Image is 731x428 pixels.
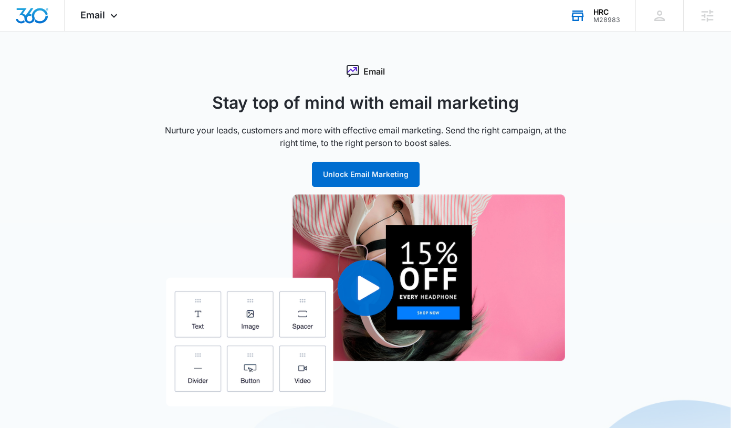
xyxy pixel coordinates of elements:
[80,9,105,20] span: Email
[312,162,420,187] button: Unlock Email Marketing
[312,170,420,179] a: Unlock Email Marketing
[593,16,620,24] div: account id
[155,65,576,78] div: Email
[166,194,565,406] img: Email
[593,8,620,16] div: account name
[155,90,576,116] h1: Stay top of mind with email marketing
[155,124,576,149] p: Nurture your leads, customers and more with effective email marketing. Send the right campaign, a...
